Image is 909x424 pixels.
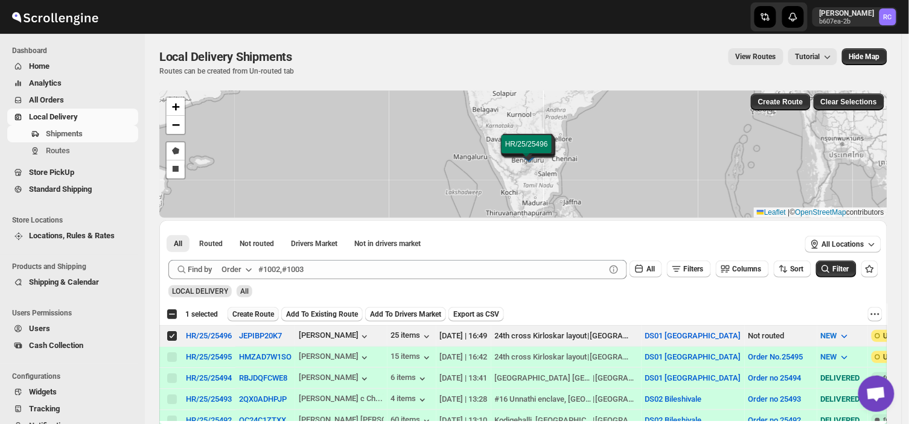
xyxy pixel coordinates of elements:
[440,351,488,363] div: [DATE] | 16:42
[748,330,814,342] div: Not routed
[10,2,100,32] img: ScrollEngine
[440,330,488,342] div: [DATE] | 16:49
[805,236,881,253] button: All Locations
[186,394,232,403] button: HR/25/25493
[186,331,232,340] div: HR/25/25496
[29,277,99,286] span: Shipping & Calendar
[884,13,892,21] text: RC
[299,352,371,364] div: [PERSON_NAME]
[12,262,139,271] span: Products and Shipping
[495,330,587,342] div: 24th cross Kirloskar layout
[228,307,279,321] button: Create Route
[159,66,297,76] p: Routes can be created from Un-routed tab
[12,46,139,55] span: Dashboard
[884,373,908,383] span: fulfilled
[29,185,92,194] span: Standard Shipping
[684,265,704,273] span: Filters
[258,260,605,279] input: #1002,#1003
[821,352,837,361] span: NEW
[174,239,182,248] span: All
[391,394,429,406] button: 4 items
[167,142,185,160] a: Draw a polygon
[12,308,139,318] span: Users Permissions
[821,393,864,405] div: DELIVERED
[645,373,741,382] button: DS01 [GEOGRAPHIC_DATA]
[820,8,875,18] p: [PERSON_NAME]
[833,265,849,273] span: Filter
[645,331,741,340] button: DS01 [GEOGRAPHIC_DATA]
[240,239,274,248] span: Not routed
[7,92,138,109] button: All Orders
[812,7,898,27] button: [PERSON_NAME]b607ea-2bRahul Chopra
[159,49,292,64] span: Local Delivery Shipments
[299,415,427,424] div: [PERSON_NAME] [PERSON_NAME]...
[495,351,587,363] div: 24th cross Kirloskar layout
[29,112,78,121] span: Local Delivery
[751,93,811,110] button: Create Route
[495,393,593,405] div: #16 Unnathi enclave, [GEOGRAPHIC_DATA]
[232,309,274,319] span: Create Route
[796,208,847,217] a: OpenStreetMap
[29,78,62,87] span: Analytics
[29,95,64,104] span: All Orders
[172,117,180,132] span: −
[645,394,702,403] button: DS02 Bileshivale
[748,373,802,382] button: Order no 25494
[774,261,811,277] button: Sort
[291,239,337,248] span: Drivers Market
[29,231,115,240] span: Locations, Rules & Rates
[222,264,241,276] div: Order
[821,372,864,384] div: DELIVERED
[758,97,803,107] span: Create Route
[814,93,884,110] button: Clear Selections
[172,99,180,114] span: +
[186,373,232,382] div: HR/25/25494
[167,235,190,252] button: All
[188,264,212,276] span: Find by
[879,8,896,25] span: Rahul Chopra
[520,149,538,162] img: Marker
[590,351,633,363] div: [GEOGRAPHIC_DATA]
[7,337,138,354] button: Cash Collection
[519,148,537,161] img: Marker
[391,373,429,385] button: 6 items
[391,352,433,364] div: 15 items
[299,373,371,385] button: [PERSON_NAME]
[630,261,662,277] button: All
[29,387,57,396] span: Widgets
[7,125,138,142] button: Shipments
[842,48,887,65] button: Map action label
[12,372,139,381] span: Configurations
[281,307,363,321] button: Add To Existing Route
[299,331,371,343] div: [PERSON_NAME]
[391,331,433,343] div: 25 items
[12,215,139,225] span: Store Locations
[520,146,538,159] img: Marker
[820,18,875,25] p: b607ea-2b
[821,97,877,107] span: Clear Selections
[29,62,49,71] span: Home
[214,260,262,279] button: Order
[46,146,70,155] span: Routes
[667,261,711,277] button: Filters
[199,239,223,248] span: Routed
[518,146,537,159] img: Marker
[440,372,488,384] div: [DATE] | 13:41
[29,341,83,350] span: Cash Collection
[299,394,383,403] div: [PERSON_NAME] c Ch...
[354,239,421,248] span: Not in drivers market
[814,347,858,367] button: NEW
[172,287,228,296] span: LOCAL DELIVERY
[816,261,856,277] button: Filter
[192,235,230,252] button: Routed
[849,52,880,62] span: Hide Map
[7,142,138,159] button: Routes
[286,309,358,319] span: Add To Existing Route
[186,352,232,361] div: HR/25/25495
[347,235,428,252] button: Un-claimable
[239,331,282,340] button: JEPIBP20K7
